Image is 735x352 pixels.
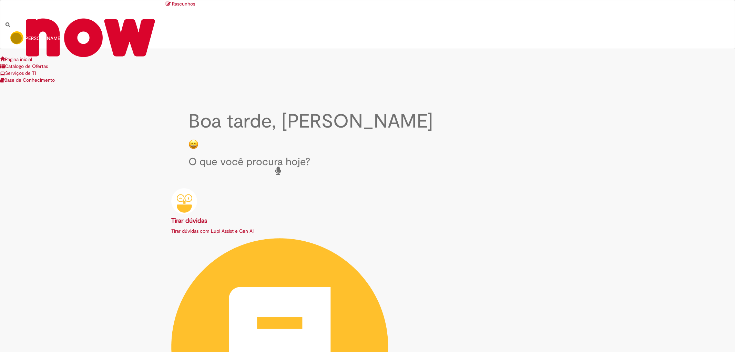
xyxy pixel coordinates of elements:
span: [PERSON_NAME] [24,35,62,41]
p: Tirar dúvidas com Lupi Assist e Gen Ai [171,228,564,234]
b: Tirar dúvidas [171,217,207,225]
img: happy-face.png [188,139,198,149]
a: Ir para a Homepage [0,0,166,21]
a: [PERSON_NAME] [6,28,67,49]
a: Rascunhos [6,0,729,7]
img: ServiceNow [6,7,161,68]
h2: O que você procura hoje? [188,156,547,168]
h2: Boa tarde, [PERSON_NAME] [188,111,547,132]
i: Search from all sources [6,22,10,27]
span: Rascunhos [172,1,195,7]
a: Tirar dúvidas Tirar dúvidas com Lupi Assist e Gen Ai [171,188,564,235]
